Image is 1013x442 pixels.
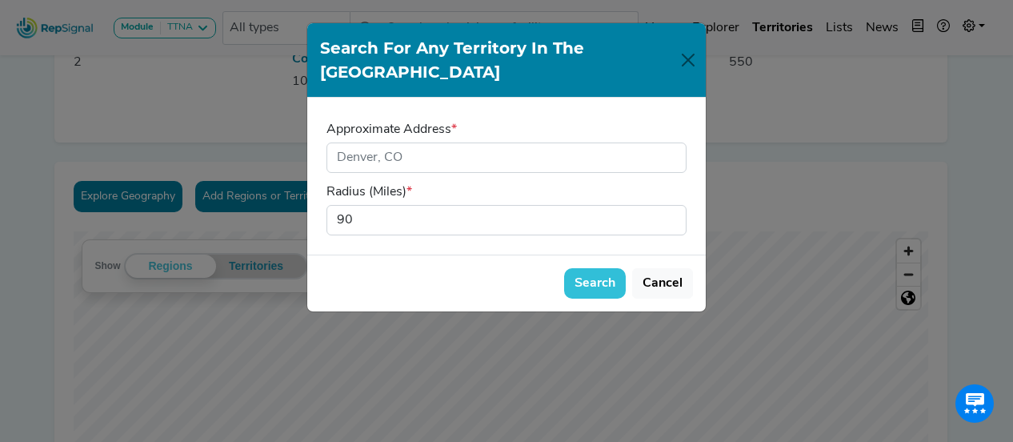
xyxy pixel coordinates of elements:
h1: Search for Any Territory in the [GEOGRAPHIC_DATA] [320,36,676,84]
button: Close [676,47,699,73]
button: Search [564,268,626,299]
label: Radius (Miles) [326,179,412,205]
input: Denver, CO [326,143,687,173]
button: Cancel [632,268,693,299]
label: Approximate Address [326,117,457,143]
